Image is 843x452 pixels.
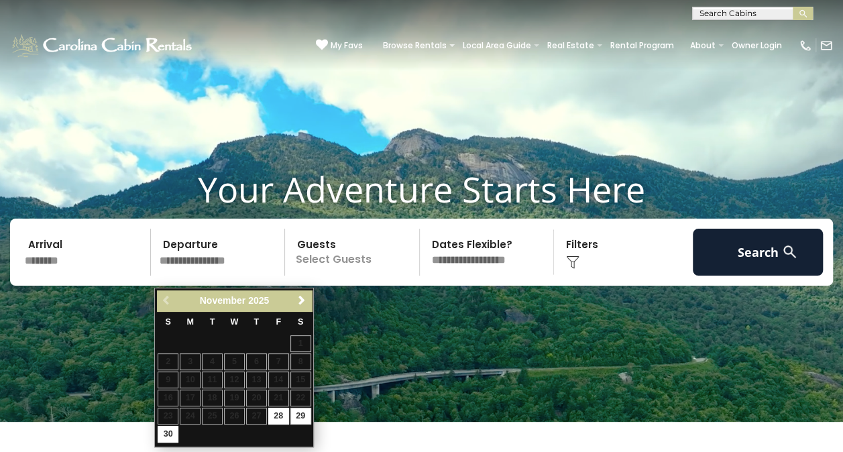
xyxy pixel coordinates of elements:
span: Wednesday [230,317,238,327]
a: About [683,36,722,55]
span: Sunday [165,317,170,327]
a: My Favs [316,39,363,52]
img: White-1-1-2.png [10,32,196,59]
span: Saturday [298,317,303,327]
span: Thursday [254,317,259,327]
p: Select Guests [289,229,419,276]
a: 29 [290,408,311,425]
span: Monday [186,317,194,327]
a: 30 [158,426,178,443]
button: Search [693,229,824,276]
a: Browse Rentals [376,36,453,55]
span: 2025 [248,295,269,306]
a: Local Area Guide [456,36,538,55]
img: search-regular-white.png [781,243,798,260]
a: Rental Program [604,36,681,55]
a: Next [293,292,310,309]
h1: Your Adventure Starts Here [10,168,833,210]
img: filter--v1.png [566,256,579,269]
a: Owner Login [725,36,789,55]
a: 28 [268,408,289,425]
img: mail-regular-white.png [820,39,833,52]
span: Tuesday [210,317,215,327]
a: Real Estate [541,36,601,55]
img: phone-regular-white.png [799,39,812,52]
span: Next [296,295,307,306]
span: Friday [276,317,281,327]
span: My Favs [331,40,363,52]
span: November [200,295,245,306]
